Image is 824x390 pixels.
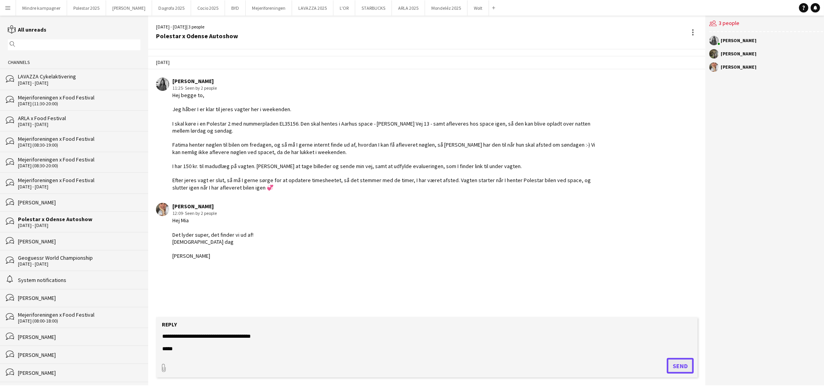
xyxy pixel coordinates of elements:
div: System notifications [18,277,140,284]
div: [PERSON_NAME] [172,78,602,85]
div: [DATE] - [DATE] [18,223,140,228]
button: Wolt [468,0,489,16]
div: [DATE] - [DATE] | 3 people [156,23,238,30]
label: Reply [162,321,177,328]
div: 3 people [709,16,823,32]
button: Cocio 2025 [191,0,225,16]
div: Geoguessr World Championship [18,254,140,261]
a: All unreads [8,26,46,33]
div: Mejeriforeningen x Food Festival [18,94,140,101]
div: [PERSON_NAME] [18,369,140,376]
div: Mejeriforeningen x Food Festival [18,156,140,163]
div: Hej Mia Det lyder super, det finder vi ud af! [DEMOGRAPHIC_DATA] dag [PERSON_NAME] [172,217,253,259]
div: [DATE] - [DATE] [18,122,140,127]
div: Polestar x Odense Autoshow [18,216,140,223]
div: [PERSON_NAME] [18,238,140,245]
div: Mejeriforeningen x Food Festival [18,177,140,184]
span: · Seen by 2 people [183,85,217,91]
div: [PERSON_NAME] [18,199,140,206]
button: Mindre kampagner [16,0,67,16]
button: ARLA 2025 [392,0,425,16]
button: [PERSON_NAME] [106,0,152,16]
div: [DATE] - [DATE] [18,184,140,190]
div: [DATE] [148,56,705,69]
button: Polestar 2025 [67,0,106,16]
div: [DATE] (08:30-20:00) [18,163,140,168]
span: · Seen by 2 people [183,210,217,216]
div: [PERSON_NAME] [721,65,757,69]
div: [PERSON_NAME] [721,51,757,56]
div: ARLA x Food Festival [18,115,140,122]
div: [PERSON_NAME] [172,203,253,210]
div: [PERSON_NAME] [721,38,757,43]
button: STARBUCKS [355,0,392,16]
div: LAVAZZA Cykelaktivering [18,73,140,80]
div: Hej begge to, Jeg håber I er klar til jeres vagter her i weekenden. I skal køre i en Polestar 2 m... [172,92,602,191]
button: Send [667,358,694,374]
div: [DATE] (08:30-19:00) [18,142,140,148]
button: Dagrofa 2025 [152,0,191,16]
button: BYD [225,0,246,16]
div: 11:25 [172,85,602,92]
div: [PERSON_NAME] [18,294,140,301]
button: LAVAZZA 2025 [292,0,333,16]
div: [DATE] (08:00-18:00) [18,318,140,324]
div: Mejeriforeningen x Food Festival [18,311,140,318]
button: L'OR [333,0,355,16]
button: Mondeléz 2025 [425,0,468,16]
div: Polestar x Odense Autoshow [156,32,238,39]
div: 12:09 [172,210,253,217]
div: Mejeriforeningen x Food Festival [18,135,140,142]
div: [PERSON_NAME] [18,333,140,340]
div: [DATE] - [DATE] [18,261,140,267]
div: [DATE] (11:30-20:00) [18,101,140,106]
div: [PERSON_NAME] [18,351,140,358]
button: Mejeriforeningen [246,0,292,16]
div: [DATE] - [DATE] [18,80,140,86]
